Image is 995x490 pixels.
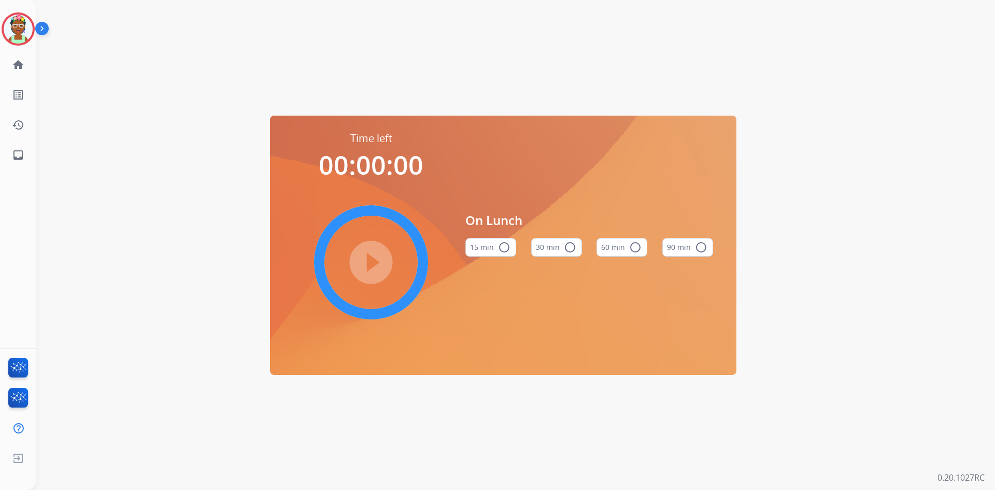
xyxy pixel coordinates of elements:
[564,241,576,254] mat-icon: radio_button_unchecked
[596,238,647,257] button: 60 min
[319,147,423,183] span: 00:00:00
[937,471,985,484] p: 0.20.1027RC
[12,149,24,161] mat-icon: inbox
[531,238,582,257] button: 30 min
[662,238,713,257] button: 90 min
[350,131,392,146] span: Time left
[629,241,642,254] mat-icon: radio_button_unchecked
[4,15,33,44] img: avatar
[695,241,707,254] mat-icon: radio_button_unchecked
[12,119,24,131] mat-icon: history
[498,241,510,254] mat-icon: radio_button_unchecked
[465,211,713,230] span: On Lunch
[12,89,24,101] mat-icon: list_alt
[465,238,516,257] button: 15 min
[12,59,24,71] mat-icon: home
